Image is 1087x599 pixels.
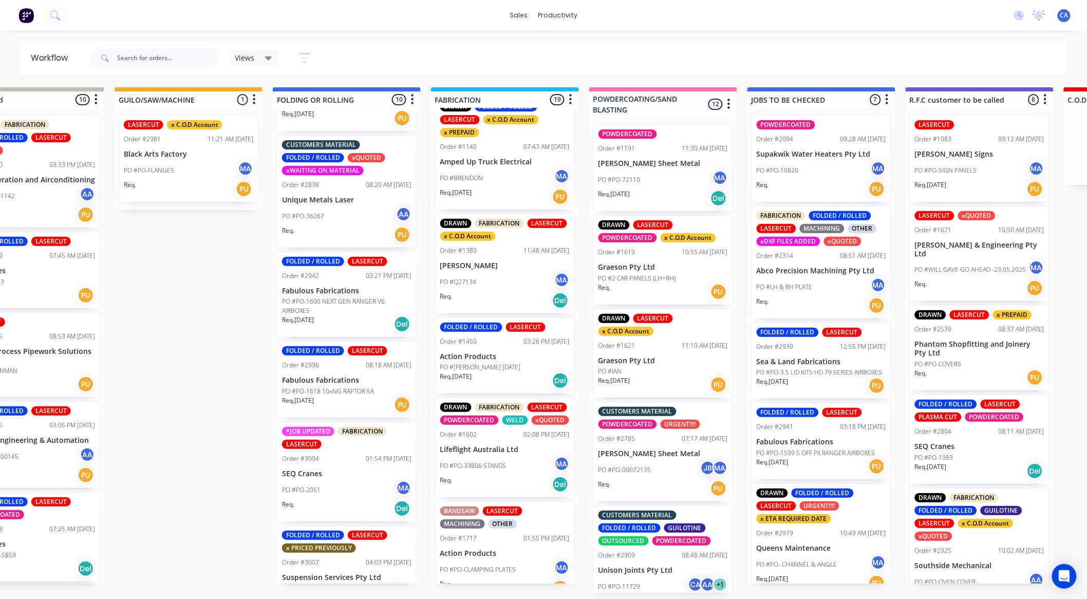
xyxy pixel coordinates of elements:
[682,551,728,560] div: 08:48 AM [DATE]
[915,506,977,515] div: FOLDED / ROLLED
[757,120,815,129] div: POWDERCOATED
[282,376,411,385] p: Fabulous Fabrications
[78,376,94,392] div: PU
[124,150,253,159] p: Black Arts Factory
[710,480,727,497] div: PU
[981,400,1020,409] div: LASERCUT
[282,196,411,204] p: Unique Metals Laser
[713,170,728,185] div: MA
[911,306,1048,390] div: DRAWNLASERCUTx PREPAIDOrder #253908:37 AM [DATE]Phantom Shopfitting and Joinery Pty LtdPO #PO-COV...
[348,257,387,266] div: LASERCUT
[598,314,630,323] div: DRAWN
[598,283,611,292] p: Req.
[348,346,387,355] div: LASERCUT
[394,316,410,332] div: Del
[840,529,886,538] div: 10:49 AM [DATE]
[282,500,294,509] p: Req.
[713,460,728,476] div: MA
[809,211,871,220] div: FOLDED / ROLLED
[915,340,1044,358] p: Phantom Shopfitting and Joinery Pty Ltd
[502,416,528,425] div: WELD
[440,372,472,381] p: Req. [DATE]
[661,420,700,429] div: URGENT!!!!
[120,116,257,202] div: LASERCUTx C.O.D AccountOrder #298111:21 AM [DATE]Black Arts FactoryPO #PO-FLANGESMAReq.PU
[18,8,34,23] img: Factory
[915,400,977,409] div: FOLDED / ROLLED
[396,207,411,222] div: AA
[554,169,570,184] div: MA
[950,493,999,502] div: FABRICATION
[848,224,877,233] div: OTHER
[440,115,480,124] div: LASERCUT
[915,493,946,502] div: DRAWN
[394,110,410,126] div: PU
[598,367,622,376] p: PO #IAN
[915,442,1044,451] p: SEQ Cranes
[440,292,453,301] p: Req.
[598,551,635,560] div: Order #2909
[682,341,728,350] div: 11:10 AM [DATE]
[282,257,344,266] div: FOLDED / ROLLED
[664,523,706,533] div: GUILOTINE
[80,186,95,202] div: AA
[524,142,570,152] div: 07:43 AM [DATE]
[282,544,356,553] div: x PRICED PREVIOUSLY
[757,358,886,366] p: Sea & Land Fabrications
[915,413,962,422] div: PLASMA CUT
[950,310,989,320] div: LASERCUT
[440,519,485,529] div: MACHINING
[440,188,472,197] p: Req. [DATE]
[915,532,952,541] div: xQUOTED
[440,158,570,166] p: Amped Up Truck Electrical
[757,224,796,233] div: LASERCUT
[524,337,570,346] div: 03:26 PM [DATE]
[822,328,862,337] div: LASERCUT
[710,284,727,300] div: PU
[436,215,574,313] div: DRAWNFABRICATIONLASERCUTx C.O.D AccountOrder #138911:48 AM [DATE][PERSON_NAME]PO #Q27134MAReq.Del
[282,485,321,495] p: PO #PO-2051
[598,523,661,533] div: FOLDED / ROLLED
[598,376,630,385] p: Req. [DATE]
[757,529,794,538] div: Order #2979
[440,430,477,439] div: Order #1602
[915,519,954,528] div: LASERCUT
[282,454,319,463] div: Order #3004
[282,166,364,175] div: xWAITING ON MATERIAL
[598,420,657,429] div: POWDERCOATED
[440,461,507,471] p: PO #PO-33806 STANDS
[78,287,94,304] div: PU
[1060,11,1069,20] span: CA
[757,180,769,190] p: Req.
[915,120,954,129] div: LASERCUT
[1027,280,1043,296] div: PU
[700,460,716,476] div: JB
[436,98,574,210] div: DRAWNFOLDED / ROLLEDLASERCUTx C.O.D Accountx PREPAIDOrder #114007:43 AM [DATE]Amped Up Truck Elec...
[598,450,728,458] p: [PERSON_NAME] Sheet Metal
[869,181,885,197] div: PU
[440,507,479,516] div: BANDSAW
[757,368,883,377] p: PO #PO-3.5 LID KITS HD 79 SERIES AIRBOXES
[236,181,252,197] div: PU
[915,241,1044,258] p: [PERSON_NAME] & Engineering Pty Ltd
[282,396,314,405] p: Req. [DATE]
[440,534,477,543] div: Order #1717
[282,287,411,295] p: Fabulous Fabrications
[282,226,294,235] p: Req.
[366,558,411,567] div: 04:03 PM [DATE]
[652,536,711,546] div: POWDERCOATED
[869,458,885,475] div: PU
[915,180,947,190] p: Req. [DATE]
[753,324,890,399] div: FOLDED / ROLLEDLASERCUTOrder #293912:55 PM [DATE]Sea & Land FabricationsPO #PO-3.5 LID KITS HD 79...
[552,372,569,389] div: Del
[871,555,886,570] div: MA
[440,128,479,137] div: x PREPAID
[440,337,477,346] div: Order #1450
[594,125,732,211] div: POWDERCOATEDOrder #119111:30 AM [DATE][PERSON_NAME] Sheet MetalPO #PO-72110MAReq.[DATE]Del
[757,422,794,432] div: Order #2941
[524,534,570,543] div: 01:55 PM [DATE]
[528,219,567,228] div: LASERCUT
[598,407,677,416] div: CUSTOMERS MATERIAL
[1027,463,1043,479] div: Del
[440,246,477,255] div: Order #1389
[78,467,94,483] div: PU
